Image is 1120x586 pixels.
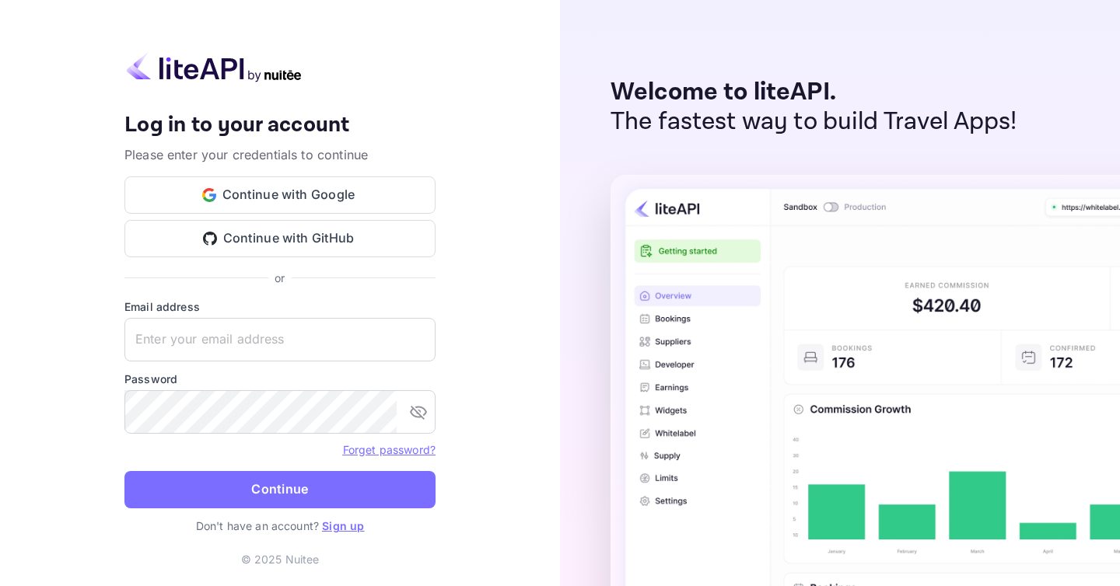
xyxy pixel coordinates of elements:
[124,145,436,164] p: Please enter your credentials to continue
[124,298,436,315] label: Email address
[275,270,285,286] p: or
[241,551,320,567] p: © 2025 Nuitee
[124,52,303,82] img: liteapi
[124,220,436,257] button: Continue with GitHub
[124,318,436,361] input: Enter your email address
[611,107,1017,137] p: The fastest way to build Travel Apps!
[343,443,436,456] a: Forget password?
[124,112,436,139] h4: Log in to your account
[322,519,364,532] a: Sign up
[403,396,434,427] button: toggle password visibility
[124,176,436,214] button: Continue with Google
[611,78,1017,107] p: Welcome to liteAPI.
[124,371,436,387] label: Password
[124,471,436,508] button: Continue
[343,441,436,457] a: Forget password?
[124,518,436,534] p: Don't have an account?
